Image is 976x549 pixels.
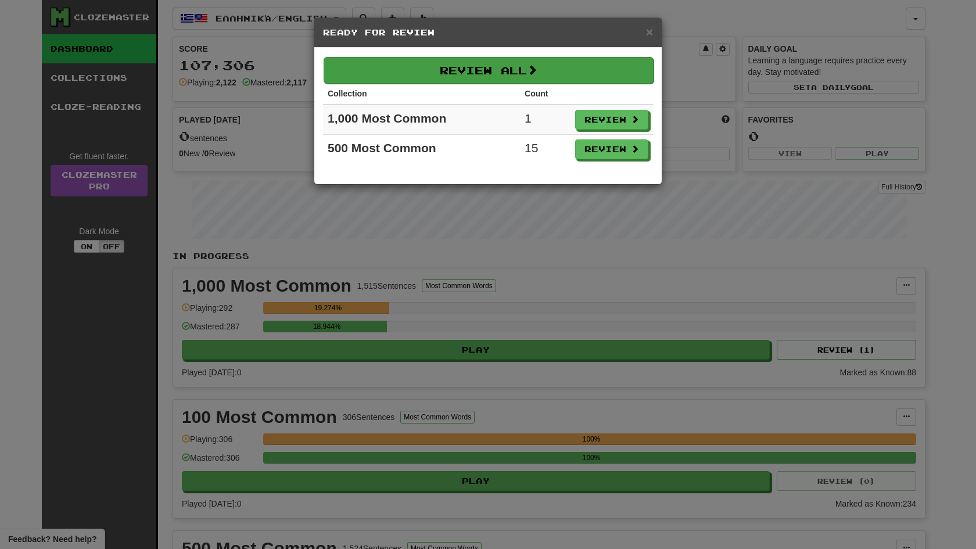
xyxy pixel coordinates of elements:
[646,25,653,38] span: ×
[520,83,570,105] th: Count
[324,57,654,84] button: Review All
[323,105,520,135] td: 1,000 Most Common
[323,27,653,38] h5: Ready for Review
[520,105,570,135] td: 1
[323,135,520,164] td: 500 Most Common
[646,26,653,38] button: Close
[575,139,648,159] button: Review
[575,110,648,130] button: Review
[323,83,520,105] th: Collection
[520,135,570,164] td: 15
